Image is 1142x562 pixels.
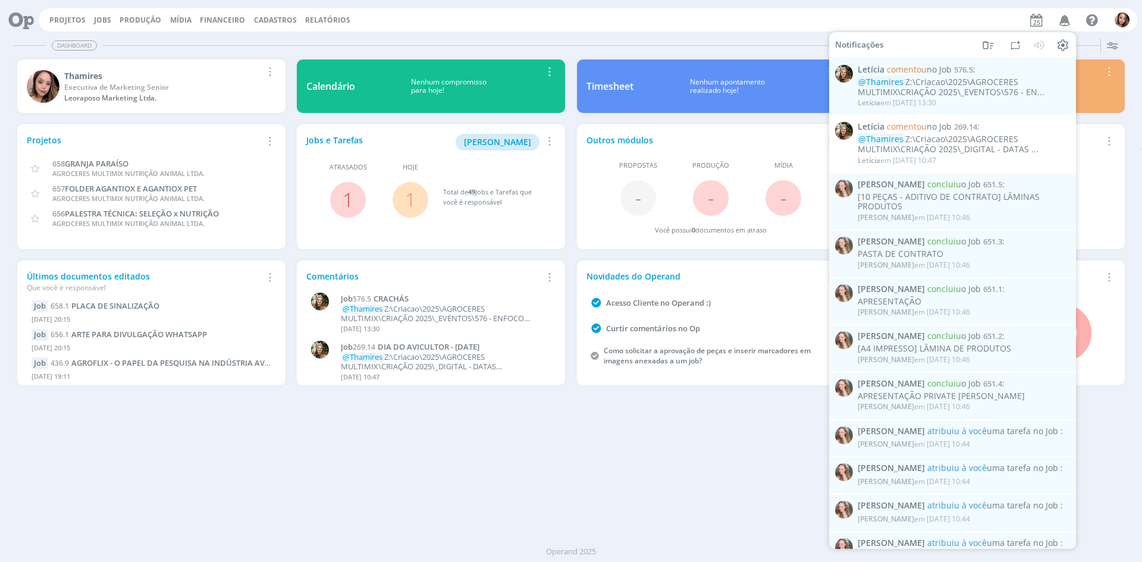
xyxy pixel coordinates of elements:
img: G [835,331,853,349]
button: Projetos [46,15,89,25]
div: Executiva de Marketing Senior [64,82,262,93]
button: [PERSON_NAME] [456,134,539,150]
span: [PERSON_NAME] [858,259,914,269]
img: L [311,293,329,310]
span: [PERSON_NAME] [858,307,914,317]
span: 651.4 [983,378,1002,389]
span: GRANJA PARAÍSO [65,158,128,169]
div: PASTA DE CONTRATO [858,249,1069,259]
span: concluiu [927,283,961,294]
span: [DATE] 10:47 [341,372,379,381]
div: em [DATE] 10:46 [858,260,970,269]
span: uma tarefa no Job [927,425,1058,436]
div: Projetos [27,134,262,146]
div: em [DATE] 10:46 [858,308,970,316]
a: 656.1ARTE PARA DIVULGAÇÃO WHATSAPP [51,329,207,340]
div: Timesheet [586,79,633,93]
span: [PERSON_NAME] [858,476,914,486]
span: [PERSON_NAME] [858,237,925,247]
span: Letícia [858,122,884,132]
span: [PERSON_NAME] [858,439,914,449]
div: [10 PEÇAS - ADITIVO DE CONTRATO] LÂMINAS PRODUTOS [858,191,1069,212]
img: G [835,284,853,302]
span: @Thamires [343,303,382,314]
span: atribuiu à você [927,500,987,511]
div: Você possui documentos em atraso [655,225,767,236]
div: em [DATE] 10:46 [858,403,970,411]
div: Thamires [64,70,262,82]
span: atribuiu à você [927,462,987,473]
a: Produção [120,15,161,25]
img: L [311,341,329,359]
div: APRESENTAÇÃO [858,296,1069,306]
span: o Job [927,330,981,341]
span: [PERSON_NAME] [858,180,925,190]
span: Dashboard [52,40,97,51]
span: uma tarefa no Job [927,462,1058,473]
div: [DATE] 20:15 [32,341,271,358]
span: [PERSON_NAME] [858,538,925,548]
span: Propostas [619,161,657,171]
span: [PERSON_NAME] [858,331,925,341]
span: [PERSON_NAME] [858,463,925,473]
span: Notificações [835,40,884,50]
img: G [835,379,853,397]
span: CRACHÁS [374,293,409,304]
div: Outros módulos [586,134,822,146]
span: 656.1 [51,329,69,340]
div: em [DATE] 10:44 [858,440,970,448]
a: Job576.5CRACHÁS [341,294,549,304]
span: uma tarefa no Job [927,537,1058,548]
div: Comentários [306,270,542,282]
div: Total de Jobs e Tarefas que você é responsável [443,187,544,207]
span: [PERSON_NAME] [858,401,914,412]
span: 658.1 [51,301,69,311]
span: o Job [927,178,981,190]
p: Z:\Criacao\2025\AGROCERES MULTIMIX\CRIAÇÃO 2025\_DIGITAL - DATAS COMEMORATIVAS - 2025\269.14 - DI... [341,353,549,371]
span: Produção [692,161,729,171]
span: 49 [468,187,475,196]
div: Nenhum apontamento realizado hoje! [633,78,822,95]
span: : [858,180,1069,190]
span: ARTE PARA DIVULGAÇÃO WHATSAPP [71,329,207,340]
span: : [858,379,1069,389]
span: AGROCERES MULTIMIX NUTRIÇÃO ANIMAL LTDA. [52,169,205,178]
span: atribuiu à você [927,425,987,436]
span: 651.3 [983,236,1002,247]
img: T [1115,12,1130,27]
div: Leoraposo Marketing Ltda. [64,93,262,103]
div: Jobs e Tarefas [306,134,542,150]
span: Hoje [403,162,418,172]
a: Jobs [94,15,111,25]
span: - [780,185,786,211]
div: Job [32,300,48,312]
span: 658 [52,158,65,169]
span: comentou [887,64,927,75]
span: - [635,185,641,211]
span: @Thamires [343,351,382,362]
span: concluiu [927,236,961,247]
button: T [1114,10,1130,30]
button: Relatórios [302,15,354,25]
button: Jobs [90,15,115,25]
span: PLACA DE SINALIZAÇÃO [71,300,159,311]
span: no Job [887,64,952,75]
span: Letícia [858,65,884,75]
a: Mídia [170,15,192,25]
div: [DATE] 20:15 [32,312,271,329]
span: [PERSON_NAME] [858,212,914,222]
span: : [858,463,1069,473]
span: 436.9 [51,358,69,368]
span: Atrasados [330,162,367,172]
div: APRESENTAÇÃO PRIVATE [PERSON_NAME] [858,391,1069,401]
div: Que você é responsável [27,282,262,293]
span: concluiu [927,330,961,341]
a: 1 [405,187,416,212]
span: - [708,185,714,211]
div: Job [32,329,48,341]
span: : [858,65,1069,75]
span: 269.14 [353,342,375,352]
a: Relatórios [305,15,350,25]
span: uma tarefa no Job [927,500,1058,511]
span: Mídia [774,161,793,171]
